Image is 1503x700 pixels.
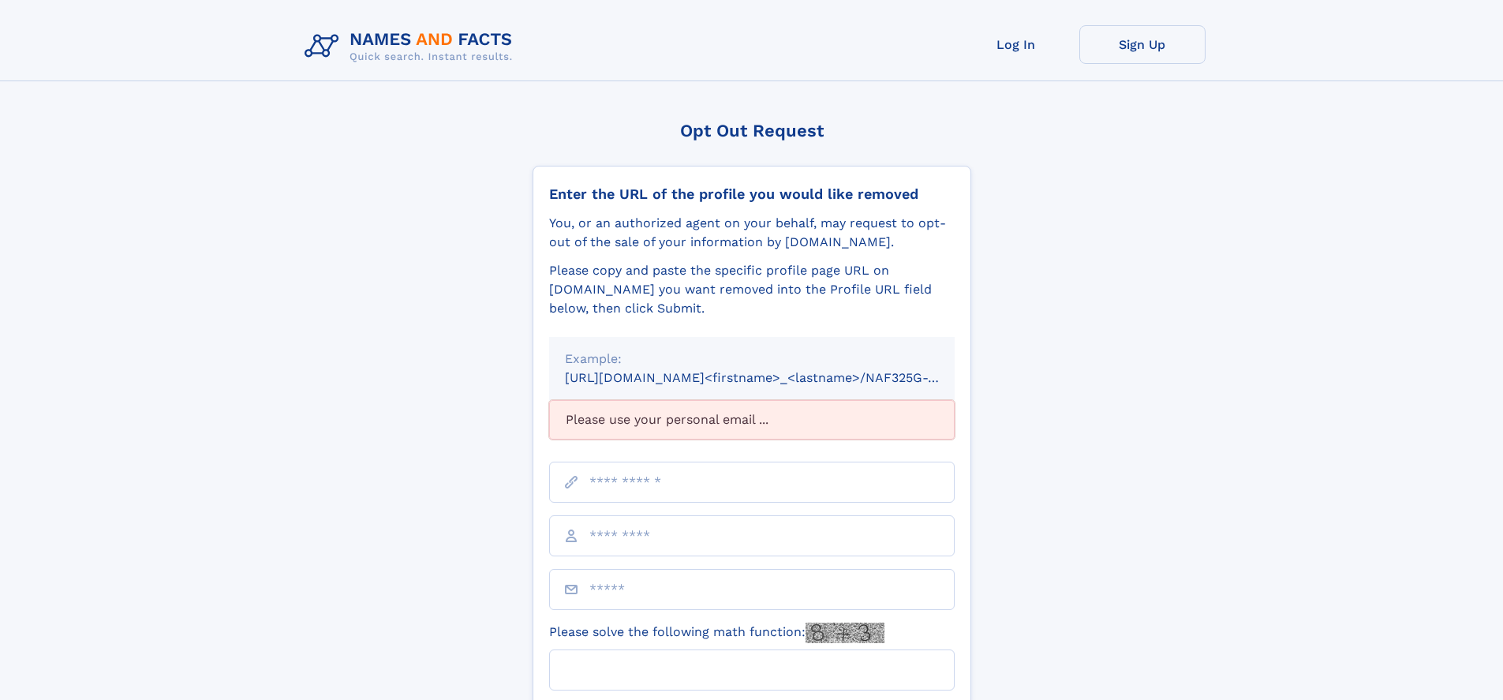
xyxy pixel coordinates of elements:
div: Please copy and paste the specific profile page URL on [DOMAIN_NAME] you want removed into the Pr... [549,261,955,318]
div: Enter the URL of the profile you would like removed [549,185,955,203]
img: Logo Names and Facts [298,25,525,68]
div: Please use your personal email ... [549,400,955,440]
div: Opt Out Request [533,121,971,140]
a: Sign Up [1079,25,1206,64]
small: [URL][DOMAIN_NAME]<firstname>_<lastname>/NAF325G-xxxxxxxx [565,370,985,385]
a: Log In [953,25,1079,64]
div: Example: [565,350,939,369]
div: You, or an authorized agent on your behalf, may request to opt-out of the sale of your informatio... [549,214,955,252]
label: Please solve the following math function: [549,623,884,643]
